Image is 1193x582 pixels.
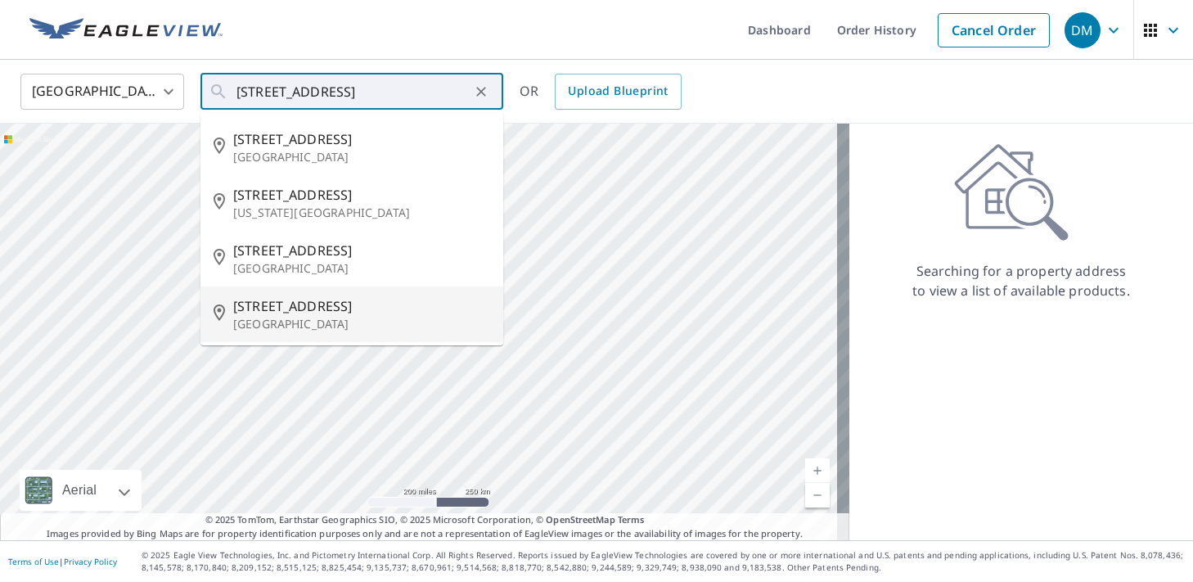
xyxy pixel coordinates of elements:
[938,13,1050,47] a: Cancel Order
[57,470,101,511] div: Aerial
[805,483,830,508] a: Current Level 5, Zoom Out
[64,556,117,567] a: Privacy Policy
[233,149,490,165] p: [GEOGRAPHIC_DATA]
[233,241,490,260] span: [STREET_ADDRESS]
[568,81,668,102] span: Upload Blueprint
[29,18,223,43] img: EV Logo
[1065,12,1101,48] div: DM
[233,185,490,205] span: [STREET_ADDRESS]
[233,316,490,332] p: [GEOGRAPHIC_DATA]
[20,470,142,511] div: Aerial
[618,513,645,526] a: Terms
[520,74,682,110] div: OR
[912,261,1131,300] p: Searching for a property address to view a list of available products.
[470,80,493,103] button: Clear
[233,260,490,277] p: [GEOGRAPHIC_DATA]
[205,513,645,527] span: © 2025 TomTom, Earthstar Geographics SIO, © 2025 Microsoft Corporation, ©
[142,549,1185,574] p: © 2025 Eagle View Technologies, Inc. and Pictometry International Corp. All Rights Reserved. Repo...
[555,74,681,110] a: Upload Blueprint
[20,69,184,115] div: [GEOGRAPHIC_DATA]
[546,513,615,526] a: OpenStreetMap
[236,69,470,115] input: Search by address or latitude-longitude
[233,296,490,316] span: [STREET_ADDRESS]
[805,458,830,483] a: Current Level 5, Zoom In
[233,205,490,221] p: [US_STATE][GEOGRAPHIC_DATA]
[233,129,490,149] span: [STREET_ADDRESS]
[8,557,117,566] p: |
[8,556,59,567] a: Terms of Use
